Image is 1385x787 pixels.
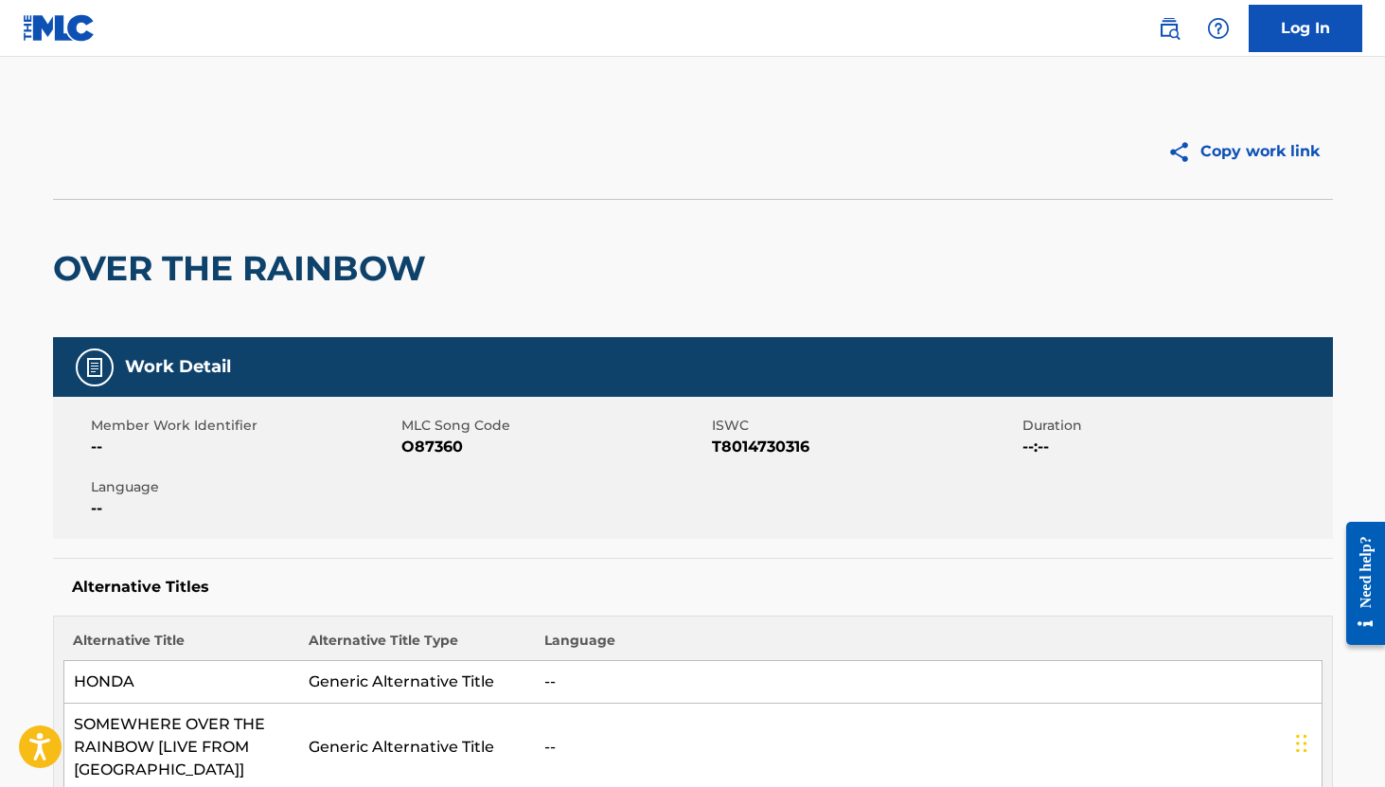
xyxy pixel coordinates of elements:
span: O87360 [401,436,707,458]
span: -- [91,497,397,520]
a: Public Search [1150,9,1188,47]
h2: OVER THE RAINBOW [53,247,435,290]
a: Log In [1249,5,1362,52]
img: Work Detail [83,356,106,379]
iframe: Resource Center [1332,507,1385,659]
span: Language [91,477,397,497]
span: ISWC [712,416,1018,436]
img: search [1158,17,1181,40]
div: Drag [1296,715,1307,772]
h5: Alternative Titles [72,578,1314,597]
div: Help [1199,9,1237,47]
span: Member Work Identifier [91,416,397,436]
img: Copy work link [1167,140,1200,164]
th: Language [535,631,1322,661]
span: -- [91,436,397,458]
button: Copy work link [1154,128,1333,175]
th: Alternative Title Type [299,631,535,661]
td: -- [535,661,1322,704]
h5: Work Detail [125,356,231,378]
span: --:-- [1022,436,1328,458]
td: HONDA [63,661,299,704]
span: T8014730316 [712,436,1018,458]
span: Duration [1022,416,1328,436]
iframe: Chat Widget [1290,696,1385,787]
img: help [1207,17,1230,40]
td: Generic Alternative Title [299,661,535,704]
th: Alternative Title [63,631,299,661]
span: MLC Song Code [401,416,707,436]
img: MLC Logo [23,14,96,42]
